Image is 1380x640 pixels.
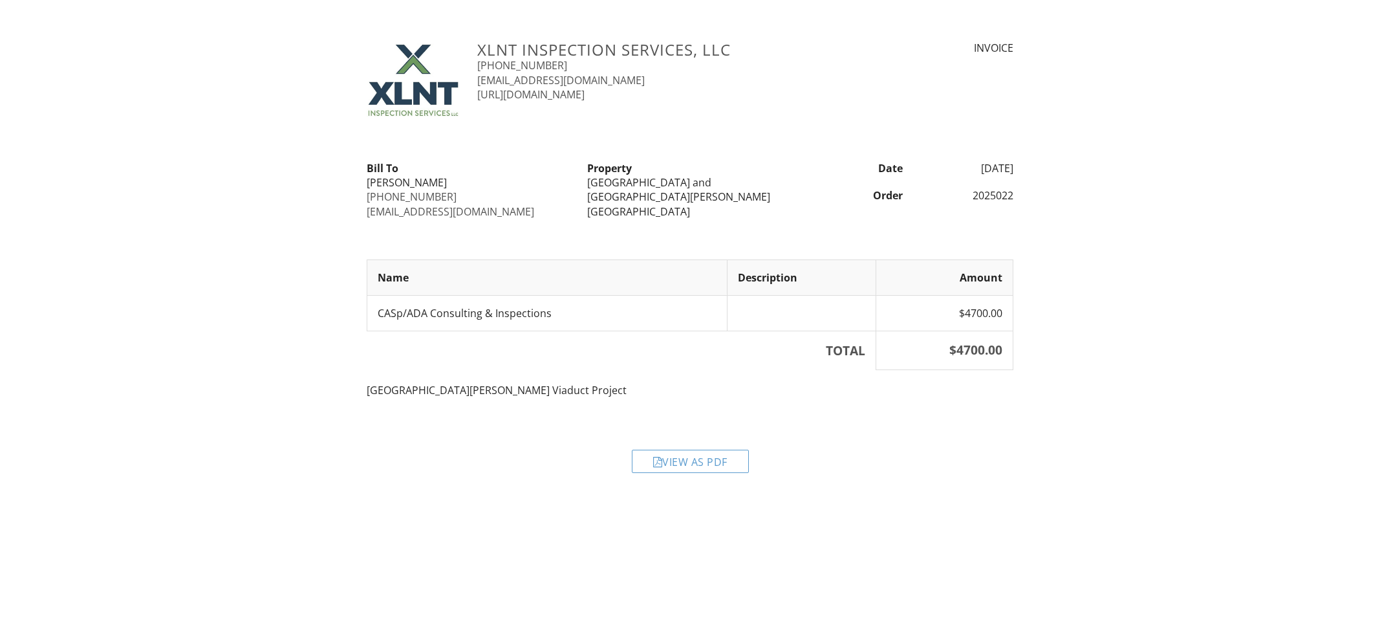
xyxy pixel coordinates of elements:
[367,175,572,190] div: [PERSON_NAME]
[367,161,398,175] strong: Bill To
[367,190,457,204] a: [PHONE_NUMBER]
[876,295,1013,331] td: $4700.00
[477,41,848,58] h3: XLNT Inspection Services, LLC
[911,188,1021,203] div: 2025022
[727,259,876,295] th: Description
[801,161,911,175] div: Date
[587,161,632,175] strong: Property
[477,87,585,102] a: [URL][DOMAIN_NAME]
[477,73,645,87] a: [EMAIL_ADDRESS][DOMAIN_NAME]
[367,41,462,117] img: xlnt_logo.jpg
[863,41,1013,55] div: INVOICE
[477,58,567,72] a: [PHONE_NUMBER]
[367,383,1013,397] p: [GEOGRAPHIC_DATA][PERSON_NAME] Viaduct Project
[801,188,911,203] div: Order
[876,331,1013,370] th: $4700.00
[367,331,876,370] th: TOTAL
[876,259,1013,295] th: Amount
[911,161,1021,175] div: [DATE]
[367,259,728,295] th: Name
[632,458,749,472] a: View as PDF
[367,204,534,219] a: [EMAIL_ADDRESS][DOMAIN_NAME]
[587,175,792,204] div: [GEOGRAPHIC_DATA] and [GEOGRAPHIC_DATA][PERSON_NAME]
[632,450,749,473] div: View as PDF
[378,306,552,320] span: CASp/ADA Consulting & Inspections
[587,204,792,219] div: [GEOGRAPHIC_DATA]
